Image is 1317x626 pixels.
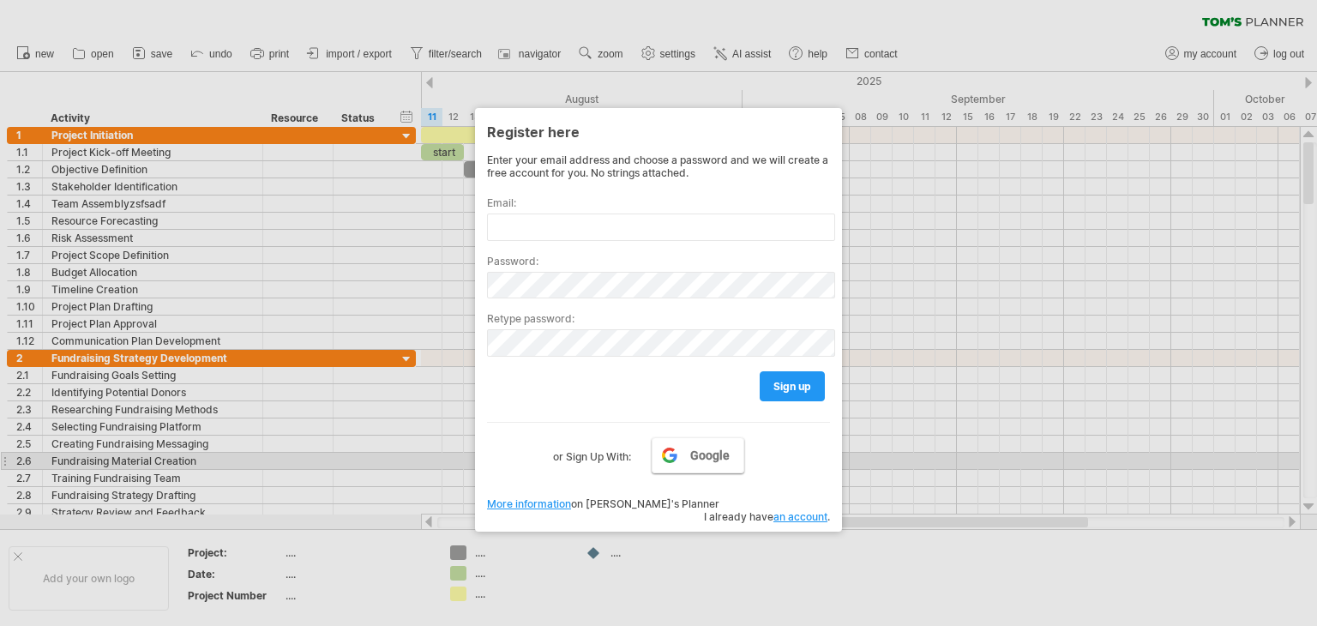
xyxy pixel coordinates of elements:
div: Enter your email address and choose a password and we will create a free account for you. No stri... [487,153,830,179]
span: Google [690,448,730,462]
a: sign up [760,371,825,401]
span: sign up [773,380,811,393]
label: Password: [487,255,830,268]
span: on [PERSON_NAME]'s Planner [487,497,719,510]
a: Google [652,437,744,473]
a: More information [487,497,571,510]
div: Register here [487,116,830,147]
a: an account [773,510,827,523]
span: I already have . [704,510,830,523]
label: Email: [487,196,830,209]
label: or Sign Up With: [553,437,631,466]
label: Retype password: [487,312,830,325]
